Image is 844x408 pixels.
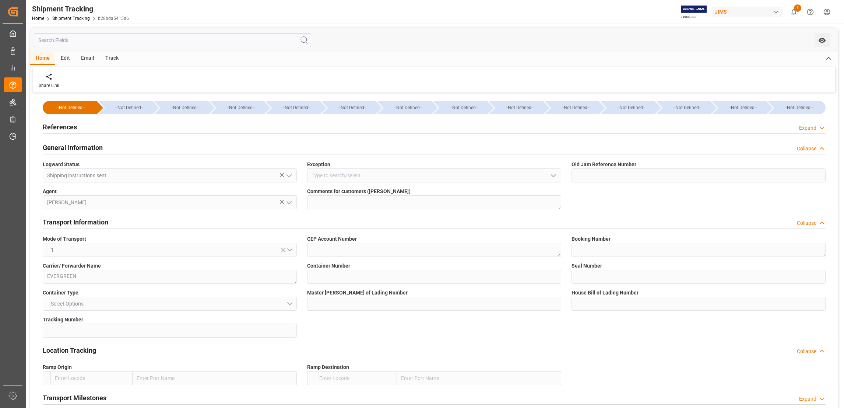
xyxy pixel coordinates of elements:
[572,235,611,243] span: Booking Number
[273,101,320,114] div: --Not Defined--
[43,243,297,257] button: open menu
[43,289,78,297] span: Container Type
[133,371,297,385] input: Enter Port Name
[377,101,432,114] div: --Not Defined--
[329,101,376,114] div: --Not Defined--
[496,101,543,114] div: --Not Defined--
[307,235,357,243] span: CEP Account Number
[601,101,655,114] div: --Not Defined--
[50,371,133,385] input: Enter Locode
[307,161,330,168] span: Exception
[43,270,297,284] textarea: EVERGREEN
[797,348,816,355] div: Collapse
[43,101,97,114] div: --Not Defined--
[32,16,44,21] a: Home
[43,235,86,243] span: Mode of Transport
[712,101,766,114] div: --Not Defined--
[664,101,711,114] div: --Not Defined--
[797,145,816,153] div: Collapse
[385,101,432,114] div: --Not Defined--
[50,101,92,114] div: --Not Defined--
[322,101,376,114] div: --Not Defined--
[799,395,816,403] div: Expand
[55,52,75,65] div: Edit
[43,393,106,403] h2: Transport Milestones
[545,101,599,114] div: --Not Defined--
[712,7,783,17] div: JIMS
[52,16,90,21] a: Shipment Tracking
[315,371,397,385] input: Enter Locode
[307,188,411,195] span: Comments for customers ([PERSON_NAME])
[100,52,124,65] div: Track
[43,297,297,311] button: open menu
[43,217,108,227] h2: Transport Information
[489,101,543,114] div: --Not Defined--
[283,170,294,181] button: open menu
[210,101,264,114] div: --Not Defined--
[657,101,711,114] div: --Not Defined--
[43,345,96,355] h2: Location Tracking
[39,82,59,89] div: Share Link
[75,52,100,65] div: Email
[106,101,153,114] div: --Not Defined--
[572,289,639,297] span: House Bill of Lading Number
[768,101,826,114] div: --Not Defined--
[802,4,819,20] button: Help Center
[552,101,599,114] div: --Not Defined--
[30,52,55,65] div: Home
[99,101,153,114] div: --Not Defined--
[47,246,57,254] span: 1
[43,262,101,270] span: Carrier/ Forwarder Name
[43,363,72,371] span: Ramp Origin
[162,101,208,114] div: --Not Defined--
[572,161,636,168] span: Old Jam Reference Number
[794,4,801,12] span: 1
[154,101,208,114] div: --Not Defined--
[307,262,350,270] span: Container Number
[776,101,822,114] div: --Not Defined--
[43,316,83,324] span: Tracking Number
[712,5,785,19] button: JIMS
[307,289,408,297] span: Master [PERSON_NAME] of Lading Number
[785,4,802,20] button: show 1 new notifications
[32,3,129,14] div: Shipment Tracking
[34,33,311,47] input: Search Fields
[681,6,707,18] img: Exertis%20JAM%20-%20Email%20Logo.jpg_1722504956.jpg
[43,188,57,195] span: Agent
[433,101,488,114] div: --Not Defined--
[799,124,816,132] div: Expand
[307,168,561,182] input: Type to search/select
[720,101,766,114] div: --Not Defined--
[608,101,655,114] div: --Not Defined--
[797,219,816,227] div: Collapse
[815,33,830,47] button: open menu
[43,161,80,168] span: Logward Status
[43,122,77,132] h2: References
[43,143,103,153] h2: General Information
[266,101,320,114] div: --Not Defined--
[397,371,561,385] input: Enter Port Name
[572,262,602,270] span: Seal Number
[47,300,87,308] span: Select Options
[441,101,488,114] div: --Not Defined--
[43,168,297,182] input: Type to search/select
[307,363,349,371] span: Ramp Destination
[218,101,264,114] div: --Not Defined--
[548,170,559,181] button: open menu
[283,197,294,208] button: open menu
